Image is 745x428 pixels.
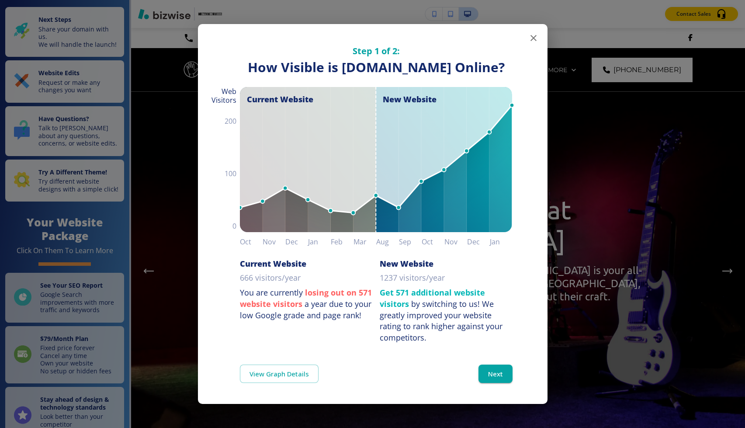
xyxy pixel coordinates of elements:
div: We greatly improved your website rating to rank higher against your competitors. [380,299,502,343]
p: by switching to us! [380,287,513,344]
p: 666 visitors/year [240,272,301,284]
a: View Graph Details [240,365,319,383]
iframe: Booking widget [3,3,444,69]
strong: losing out on 571 website visitors [240,287,372,309]
strong: Get 571 additional website visitors [380,287,485,309]
p: 1237 visitors/year [380,272,445,284]
button: Next [478,365,513,383]
h6: Aug [376,236,399,248]
h6: Nov [263,236,285,248]
h6: New Website [380,258,433,269]
h6: Nov [444,236,467,248]
h6: Jan [308,236,331,248]
h6: Jan [490,236,513,248]
h6: Mar [353,236,376,248]
p: You are currently a year due to your low Google grade and page rank! [240,287,373,321]
h6: Oct [240,236,263,248]
h6: Feb [331,236,353,248]
h6: Sep [399,236,422,248]
h6: Dec [285,236,308,248]
h6: Oct [422,236,444,248]
h6: Dec [467,236,490,248]
h6: Current Website [240,258,306,269]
